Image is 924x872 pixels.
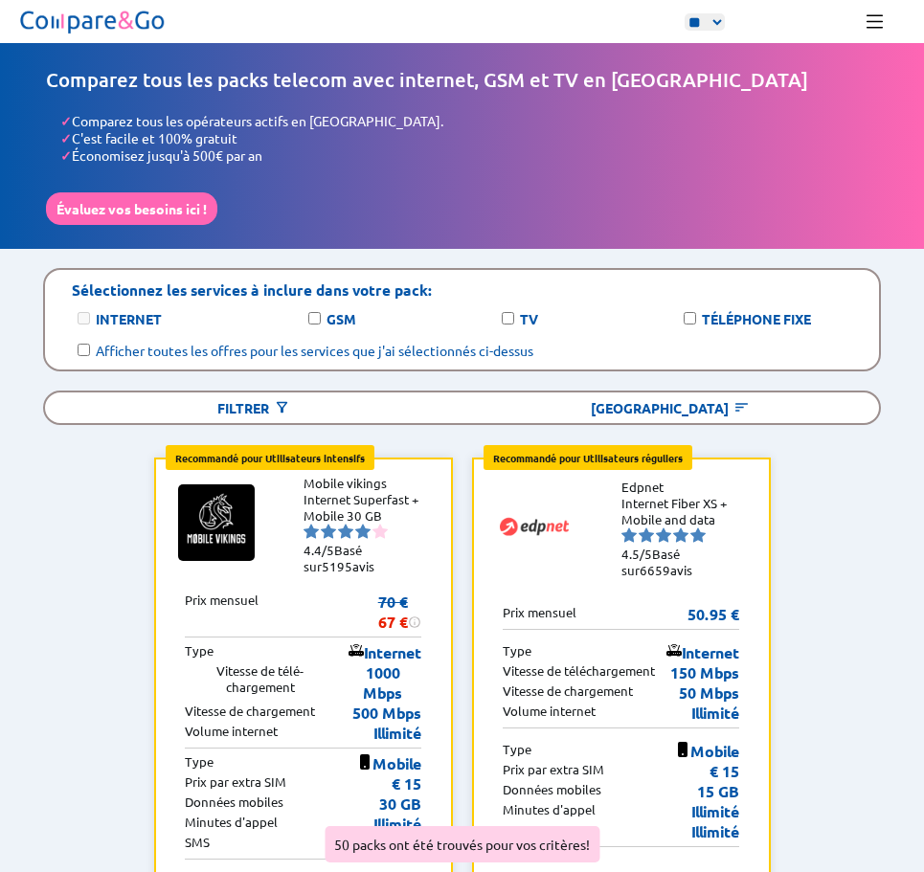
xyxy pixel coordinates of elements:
[321,524,336,539] img: starnr2
[503,604,576,624] p: Prix mensuel
[185,814,278,834] p: Minutes d'appel
[687,604,739,624] p: 50.95 €
[60,146,72,164] span: ✓
[60,112,878,129] li: Comparez tous les opérateurs actifs en [GEOGRAPHIC_DATA].
[666,642,739,662] p: Internet
[45,392,462,423] div: Filtrer
[691,821,739,841] p: Illimité
[863,10,887,34] img: burger-menu-icon
[675,742,690,757] img: icon of mobile
[60,129,72,146] span: ✓
[16,5,170,38] img: Logo of Compare&Go
[60,146,878,164] li: Économisez jusqu'à 500€ par an
[327,310,356,327] label: GSM
[621,546,652,562] span: 4.5/5
[493,450,683,465] b: Recommandé pour Utilisateurs réguliers
[304,475,429,491] li: Mobile vikings
[503,703,596,723] p: Volume internet
[274,399,291,416] img: Button open the filtering menu
[503,642,531,662] p: Type
[185,723,278,743] p: Volume internet
[373,814,421,834] p: Illimité
[96,342,533,359] label: Afficher toutes les offres pour les services que j'ai sélectionnés ci-dessus
[46,192,217,225] button: Évaluez vos besoins ici !
[733,399,751,416] img: Button open the sorting menu
[357,754,372,770] img: icon of mobile
[357,753,421,773] p: Mobile
[349,642,421,662] p: Internet
[520,310,538,327] label: TV
[710,761,739,781] p: € 15
[679,682,739,703] p: 50 Mbps
[338,524,353,539] img: starnr3
[185,753,214,773] p: Type
[325,826,599,862] div: 50 packs ont été trouvés pour vos critères!
[304,542,334,558] span: 4.4/5
[673,527,688,543] img: starnr4
[697,781,739,801] p: 15 GB
[60,129,878,146] li: C'est facile et 100% gratuit
[185,592,259,632] p: Prix mensuel
[96,310,162,327] label: Internet
[185,834,210,854] p: SMS
[349,643,364,659] img: icon of internet
[503,741,531,761] p: Type
[462,392,879,423] div: [GEOGRAPHIC_DATA]
[639,527,654,543] img: starnr2
[640,562,670,578] span: 6659
[322,558,352,574] span: 5195
[60,112,72,129] span: ✓
[621,546,747,578] li: Basé sur avis
[503,662,655,682] p: Vitesse de télé­chargement
[621,479,747,495] li: Edpnet
[185,703,315,723] p: Vitesse de chargement
[379,794,421,814] p: 30 GB
[46,67,878,93] h1: Comparez tous les packs telecom avec internet, GSM et TV en [GEOGRAPHIC_DATA]
[690,527,706,543] img: starnr5
[175,450,365,465] b: Recommandé pour Utilisateurs intensifs
[72,280,432,300] p: Sélectionnez les services à inclure dans votre pack:
[345,662,421,703] p: 1000 Mbps
[185,662,335,703] p: Vitesse de télé­chargement
[691,801,739,821] p: Illimité
[656,527,671,543] img: starnr3
[503,821,528,841] p: SMS
[373,723,421,743] p: Illimité
[503,761,604,781] p: Prix par extra SIM
[503,682,633,703] p: Vitesse de chargement
[304,491,429,524] li: Internet Superfast + Mobile 30 GB
[392,773,421,794] p: € 15
[378,592,408,612] s: 70 €
[666,643,682,659] img: icon of internet
[691,703,739,723] p: Illimité
[503,801,596,821] p: Minutes d'appel
[372,524,388,539] img: starnr5
[185,642,214,662] p: Type
[503,781,601,801] p: Données mobiles
[496,488,573,565] img: Logo of Edpnet
[355,524,371,539] img: starnr4
[621,495,747,527] li: Internet Fiber XS + Mobile and data
[304,542,429,574] li: Basé sur avis
[185,794,283,814] p: Données mobiles
[304,524,319,539] img: starnr1
[185,773,286,794] p: Prix par extra SIM
[408,615,421,629] img: information
[378,612,421,632] div: 67 €
[352,703,421,723] p: 500 Mbps
[178,484,255,561] img: Logo of Mobile vikings
[675,741,739,761] p: Mobile
[702,310,811,327] label: Téléphone fixe
[621,527,637,543] img: starnr1
[670,662,739,682] p: 150 Mbps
